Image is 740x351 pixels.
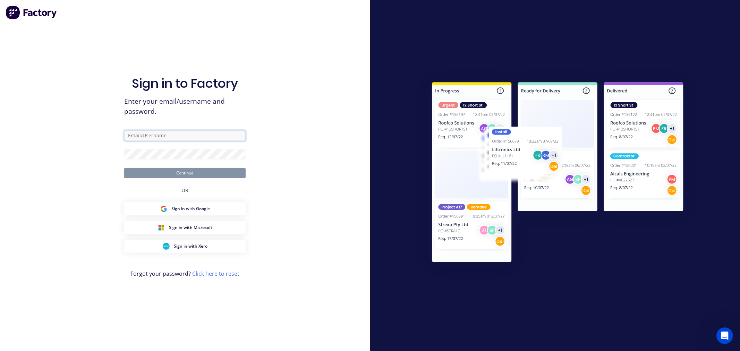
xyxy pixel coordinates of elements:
a: Click here to reset [192,270,239,277]
button: Xero Sign inSign in with Xero [124,240,246,253]
span: Sign in with Google [171,206,210,212]
span: Sign in with Microsoft [169,224,212,231]
span: Sign in with Xero [174,243,207,249]
iframe: Intercom live chat [716,327,733,344]
input: Email/Username [124,130,246,141]
span: Enter your email/username and password. [124,96,246,117]
h1: Sign in to Factory [132,76,238,91]
button: Microsoft Sign inSign in with Microsoft [124,221,246,234]
img: Xero Sign in [163,243,170,250]
button: Google Sign inSign in with Google [124,202,246,215]
button: Continue [124,168,246,178]
img: Sign in [417,68,699,279]
span: Forgot your password? [130,269,239,278]
div: OR [181,178,188,202]
img: Google Sign in [160,205,167,212]
img: Factory [6,6,58,19]
img: Microsoft Sign in [158,224,165,231]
